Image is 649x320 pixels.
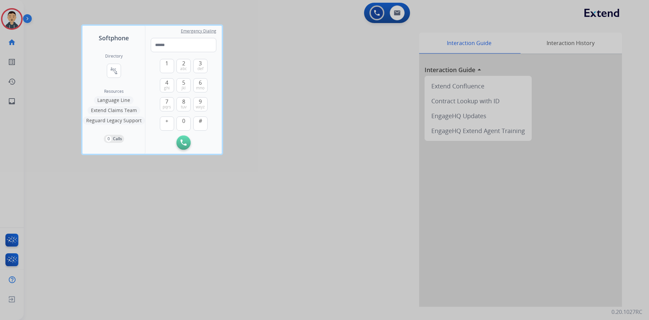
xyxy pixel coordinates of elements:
span: Softphone [99,33,129,43]
button: 0Calls [104,135,124,143]
h2: Directory [105,54,123,59]
span: pqrs [163,104,171,110]
span: abc [180,66,187,71]
button: 9wxyz [193,97,208,111]
span: 5 [182,79,185,87]
span: tuv [181,104,187,110]
mat-icon: connect_without_contact [110,67,118,75]
button: 3def [193,59,208,73]
p: 0 [106,136,112,142]
span: 1 [165,59,168,67]
button: 4ghi [160,78,174,92]
p: Calls [113,136,122,142]
button: 6mno [193,78,208,92]
span: ghi [164,85,170,91]
button: 5jkl [176,78,191,92]
span: + [165,117,168,125]
span: wxyz [196,104,205,110]
span: mno [196,85,205,91]
button: # [193,116,208,131]
button: 2abc [176,59,191,73]
button: 8tuv [176,97,191,111]
span: Emergency Dialing [181,28,216,34]
button: 7pqrs [160,97,174,111]
button: Reguard Legacy Support [83,116,145,125]
button: 1 [160,59,174,73]
button: + [160,116,174,131]
span: 3 [199,59,202,67]
button: Language Line [94,96,134,104]
span: 6 [199,79,202,87]
span: 9 [199,98,202,106]
p: 0.20.1027RC [611,308,642,316]
span: Resources [104,89,124,94]
button: Extend Claims Team [88,106,140,114]
span: # [199,117,202,125]
span: def [197,66,203,71]
span: 0 [182,117,185,125]
span: jkl [182,85,186,91]
span: 4 [165,79,168,87]
img: call-button [181,140,187,146]
button: 0 [176,116,191,131]
span: 2 [182,59,185,67]
span: 7 [165,98,168,106]
span: 8 [182,98,185,106]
